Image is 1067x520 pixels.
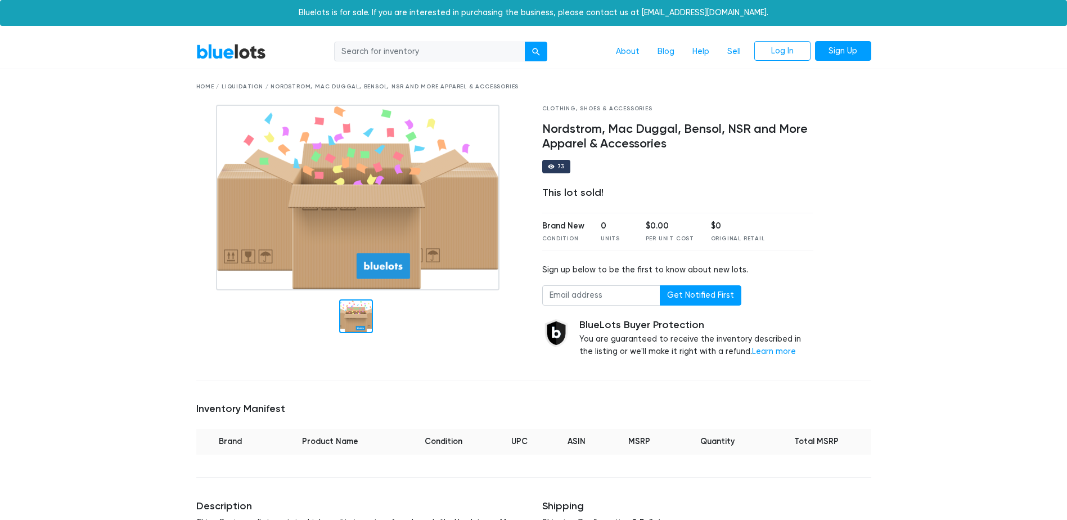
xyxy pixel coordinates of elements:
th: MSRP [606,429,673,455]
input: Search for inventory [334,42,525,62]
div: Per Unit Cost [646,235,694,243]
h5: BlueLots Buyer Protection [579,319,814,331]
a: Sell [718,41,750,62]
div: Home / Liquidation / Nordstrom, Mac Duggal, Bensol, NSR and More Apparel & Accessories [196,83,871,91]
th: Quantity [673,429,762,455]
div: Clothing, Shoes & Accessories [542,105,814,113]
div: You are guaranteed to receive the inventory described in the listing or we'll make it right with ... [579,319,814,358]
input: Email address [542,285,660,306]
a: About [607,41,649,62]
div: 73 [557,164,565,169]
div: $0 [711,220,765,232]
h5: Shipping [542,500,871,513]
th: Condition [395,429,492,455]
img: box_graphic.png [216,105,499,290]
div: 0 [601,220,629,232]
h5: Inventory Manifest [196,403,871,415]
div: This lot sold! [542,187,814,199]
th: UPC [492,429,547,455]
button: Get Notified First [660,285,741,306]
a: Help [683,41,718,62]
div: Sign up below to be the first to know about new lots. [542,264,814,276]
h5: Description [196,500,525,513]
div: Condition [542,235,584,243]
th: Total MSRP [762,429,871,455]
h4: Nordstrom, Mac Duggal, Bensol, NSR and More Apparel & Accessories [542,122,814,151]
th: Product Name [264,429,395,455]
div: $0.00 [646,220,694,232]
a: Log In [754,41,811,61]
div: Original Retail [711,235,765,243]
th: ASIN [547,429,606,455]
a: Learn more [752,347,796,356]
div: Brand New [542,220,584,232]
img: buyer_protection_shield-3b65640a83011c7d3ede35a8e5a80bfdfaa6a97447f0071c1475b91a4b0b3d01.png [542,319,570,347]
div: Units [601,235,629,243]
a: Blog [649,41,683,62]
th: Brand [196,429,265,455]
a: Sign Up [815,41,871,61]
a: BlueLots [196,43,266,60]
